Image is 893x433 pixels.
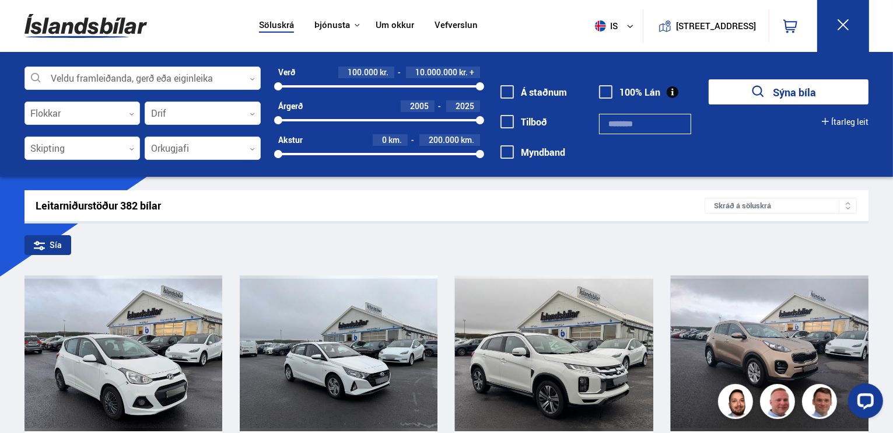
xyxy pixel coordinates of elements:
span: kr. [380,68,388,77]
span: 2005 [410,100,429,111]
div: Leitarniðurstöður 382 bílar [36,200,705,212]
span: 0 [382,134,387,145]
label: Myndband [500,147,565,158]
button: [STREET_ADDRESS] [681,21,752,31]
img: svg+xml;base64,PHN2ZyB4bWxucz0iaHR0cDovL3d3dy53My5vcmcvMjAwMC9zdmciIHdpZHRoPSI1MTIiIGhlaWdodD0iNT... [595,20,606,32]
button: Sýna bíla [709,79,869,104]
span: 100.000 [348,67,378,78]
img: FbJEzSuNWCJXmdc-.webp [804,386,839,421]
span: 10.000.000 [415,67,457,78]
a: Um okkur [376,20,414,32]
button: Ítarleg leit [822,117,869,127]
span: is [590,20,619,32]
div: Skráð á söluskrá [705,198,857,214]
button: Þjónusta [314,20,350,31]
div: Akstur [278,135,303,145]
label: Tilboð [500,117,547,127]
label: 100% Lán [599,87,660,97]
div: Árgerð [278,102,303,111]
a: Vefverslun [435,20,478,32]
label: Á staðnum [500,87,567,97]
img: siFngHWaQ9KaOqBr.png [762,386,797,421]
span: + [470,68,474,77]
iframe: LiveChat chat widget [839,379,888,428]
a: [STREET_ADDRESS] [649,9,762,43]
span: kr. [459,68,468,77]
span: km. [461,135,474,145]
a: Söluskrá [259,20,294,32]
img: nhp88E3Fdnt1Opn2.png [720,386,755,421]
div: Sía [24,235,71,255]
span: km. [388,135,402,145]
span: 2025 [456,100,474,111]
img: G0Ugv5HjCgRt.svg [24,7,147,45]
span: 200.000 [429,134,459,145]
button: is [590,9,643,43]
div: Verð [278,68,295,77]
